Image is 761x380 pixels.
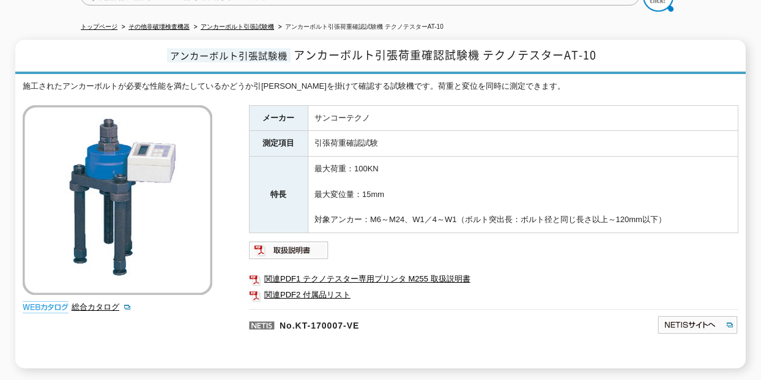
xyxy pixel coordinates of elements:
a: 関連PDF2 付属品リスト [249,287,738,303]
span: アンカーボルト引張荷重確認試験機 テクノテスターAT-10 [294,47,596,63]
img: アンカーボルト引張荷重確認試験機 テクノテスターAT-10 [23,105,212,295]
th: 特長 [249,157,308,233]
a: その他非破壊検査機器 [128,23,190,30]
a: アンカーボルト引張試験機 [201,23,274,30]
td: 引張荷重確認試験 [308,131,738,157]
a: トップページ [81,23,117,30]
td: サンコーテクノ [308,105,738,131]
p: No.KT-170007-VE [249,309,539,338]
span: アンカーボルト引張試験機 [167,48,291,62]
a: 総合カタログ [72,302,132,311]
a: 関連PDF1 テクノテスター専用プリンタ M255 取扱説明書 [249,271,738,287]
img: webカタログ [23,301,69,313]
div: 施工されたアンカーボルトが必要な性能を満たしているかどうか引[PERSON_NAME]を掛けて確認する試験機です。荷重と変位を同時に測定できます。 [23,80,738,93]
a: 取扱説明書 [249,248,329,258]
td: 最大荷重：100KN 最大変位量：15mm 対象アンカー：M6～M24、W1／4～W1（ボルト突出長：ボルト径と同じ長さ以上～120mm以下） [308,157,738,233]
th: メーカー [249,105,308,131]
img: NETISサイトへ [657,315,738,335]
th: 測定項目 [249,131,308,157]
li: アンカーボルト引張荷重確認試験機 テクノテスターAT-10 [276,21,444,34]
img: 取扱説明書 [249,240,329,260]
